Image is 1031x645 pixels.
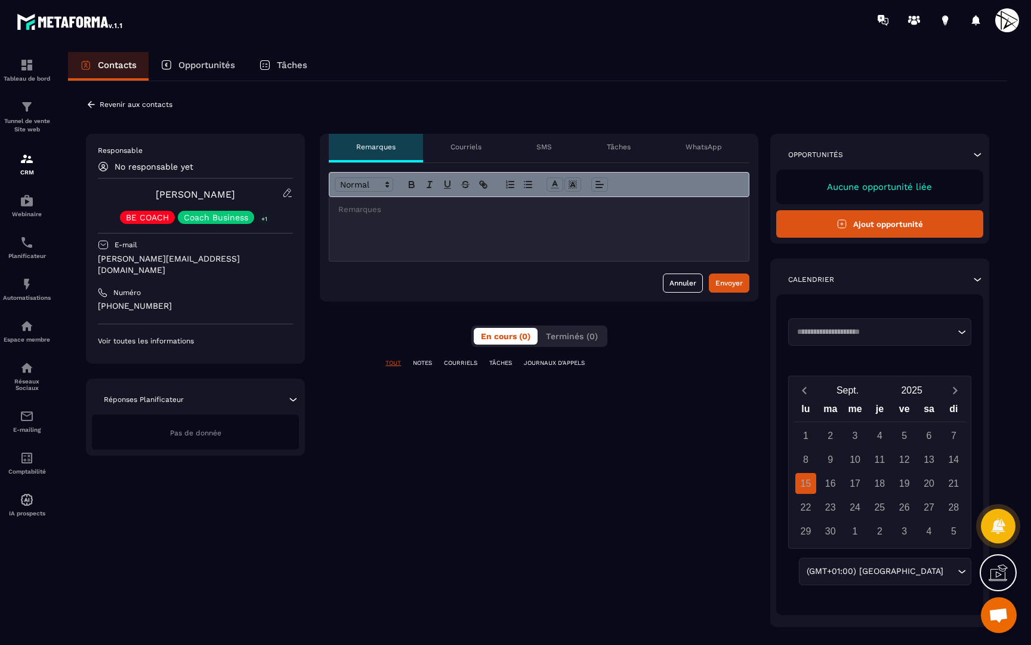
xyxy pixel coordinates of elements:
p: [PERSON_NAME][EMAIL_ADDRESS][DOMAIN_NAME] [98,253,293,276]
div: 6 [919,425,940,446]
p: Planificateur [3,253,51,259]
p: Opportunités [178,60,235,70]
div: 17 [845,473,866,494]
a: formationformationTunnel de vente Site web [3,91,51,143]
p: Coach Business [184,213,248,222]
img: automations [20,493,34,507]
a: Tâches [247,52,319,81]
div: Ouvrir le chat [981,597,1017,633]
div: Envoyer [715,277,743,289]
img: scheduler [20,235,34,250]
div: ve [892,401,916,422]
p: Réponses Planificateur [104,395,184,404]
div: ma [818,401,842,422]
p: TÂCHES [489,359,512,367]
p: Espace membre [3,336,51,343]
div: me [842,401,867,422]
img: automations [20,277,34,291]
div: 1 [845,521,866,542]
div: Search for option [799,558,971,585]
p: Tâches [277,60,307,70]
div: 27 [919,497,940,518]
span: Terminés (0) [546,331,598,341]
a: automationsautomationsEspace membre [3,310,51,352]
button: Ajout opportunité [776,210,983,238]
div: 25 [869,497,890,518]
p: Tableau de bord [3,75,51,82]
p: COURRIELS [444,359,477,367]
img: logo [17,11,124,32]
div: 16 [820,473,841,494]
div: 20 [919,473,940,494]
a: accountantaccountantComptabilité [3,442,51,484]
p: No responsable yet [115,162,193,171]
div: 1 [795,425,816,446]
p: E-mailing [3,426,51,433]
div: 26 [894,497,915,518]
img: social-network [20,361,34,375]
p: Numéro [113,288,141,297]
img: accountant [20,451,34,465]
div: je [868,401,892,422]
p: SMS [536,142,552,152]
div: 8 [795,449,816,470]
span: Pas de donnée [170,429,221,437]
p: Revenir aux contacts [100,100,172,109]
div: 29 [795,521,816,542]
div: 7 [943,425,964,446]
div: 5 [943,521,964,542]
p: WhatsApp [686,142,722,152]
div: 28 [943,497,964,518]
img: formation [20,100,34,114]
p: Tâches [607,142,631,152]
p: TOUT [385,359,401,367]
div: 12 [894,449,915,470]
div: 10 [845,449,866,470]
div: 21 [943,473,964,494]
button: En cours (0) [474,328,538,345]
div: 5 [894,425,915,446]
p: BE COACH [126,213,169,222]
button: Terminés (0) [539,328,605,345]
div: Search for option [788,318,971,346]
button: Previous month [794,382,816,398]
div: 14 [943,449,964,470]
p: Opportunités [788,150,843,159]
div: 19 [894,473,915,494]
div: 2 [869,521,890,542]
button: Next month [944,382,966,398]
p: CRM [3,169,51,176]
p: Réseaux Sociaux [3,378,51,391]
p: Automatisations [3,294,51,301]
p: Aucune opportunité liée [788,182,971,192]
div: 11 [869,449,890,470]
div: 3 [894,521,915,542]
p: Tunnel de vente Site web [3,117,51,134]
p: NOTES [413,359,432,367]
button: Open months overlay [816,380,880,401]
img: formation [20,152,34,166]
div: 23 [820,497,841,518]
div: 4 [919,521,940,542]
a: emailemailE-mailing [3,400,51,442]
img: automations [20,193,34,208]
a: automationsautomationsWebinaire [3,185,51,226]
p: Responsable [98,146,293,155]
p: Webinaire [3,211,51,217]
div: 30 [820,521,841,542]
img: email [20,409,34,423]
div: di [942,401,966,422]
div: 3 [845,425,866,446]
button: Open years overlay [879,380,944,401]
p: Voir toutes les informations [98,336,293,346]
div: Calendar days [794,425,966,542]
img: automations [20,319,34,333]
p: IA prospects [3,510,51,517]
div: 24 [845,497,866,518]
a: formationformationTableau de bord [3,49,51,91]
p: Comptabilité [3,468,51,475]
p: [PHONE_NUMBER] [98,300,293,312]
button: Annuler [663,274,703,293]
a: automationsautomationsAutomatisations [3,268,51,310]
button: Envoyer [709,274,749,293]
